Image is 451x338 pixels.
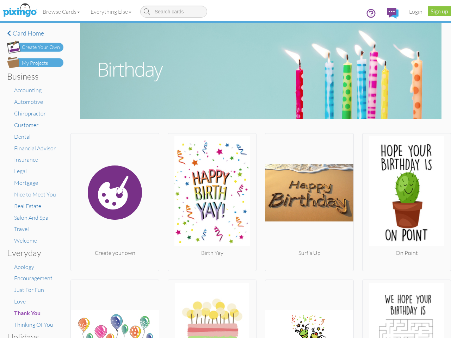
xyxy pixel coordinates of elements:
a: Accounting [14,87,42,94]
a: Just For Fun [14,286,44,293]
a: Everything Else [85,3,137,20]
a: Welcome [14,237,37,244]
img: create-own-button.png [7,40,63,54]
img: pixingo logo [1,2,38,19]
a: Apology [14,263,34,270]
img: 20250124-203932-47b3b49a8da9-250.png [265,136,353,249]
h3: Everyday [7,248,58,257]
img: comments.svg [387,8,399,19]
a: Salon And Spa [14,214,48,221]
a: Login [404,3,428,20]
img: my-projects-button.png [7,57,63,68]
a: Thinking Of You [14,321,53,328]
div: My Projects [22,60,48,67]
a: Card home [7,30,63,37]
a: Legal [14,168,27,175]
img: create.svg [71,136,159,249]
a: Mortgage [14,179,38,186]
span: Thank You [14,309,41,316]
div: Surf’s Up [265,249,353,257]
a: Automotive [14,98,43,105]
h3: Business [7,72,58,81]
a: Sign up [428,6,451,16]
img: birthday.jpg [80,23,441,119]
a: Nice to Meet You [14,191,56,198]
div: Birth Yay [168,249,256,257]
input: Search cards [140,6,207,18]
a: Financial Advisor [14,145,56,152]
a: Insurance [14,156,38,163]
img: 20250828-184730-f95567fc9a5c-250.jpg [363,136,451,249]
div: Create Your Own [22,44,60,51]
a: Dental [14,133,31,140]
div: On Point [363,249,451,257]
a: Thank You [14,309,41,317]
a: Real Estate [14,202,41,209]
a: Chiropractor [14,110,46,117]
img: 20250828-163716-8d2042864239-250.jpg [168,136,256,249]
a: Travel [14,225,29,232]
a: Browse Cards [37,3,85,20]
a: Encouragement [14,275,52,282]
div: Create your own [71,249,159,257]
a: Love [14,298,26,305]
a: Customer [14,121,38,129]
